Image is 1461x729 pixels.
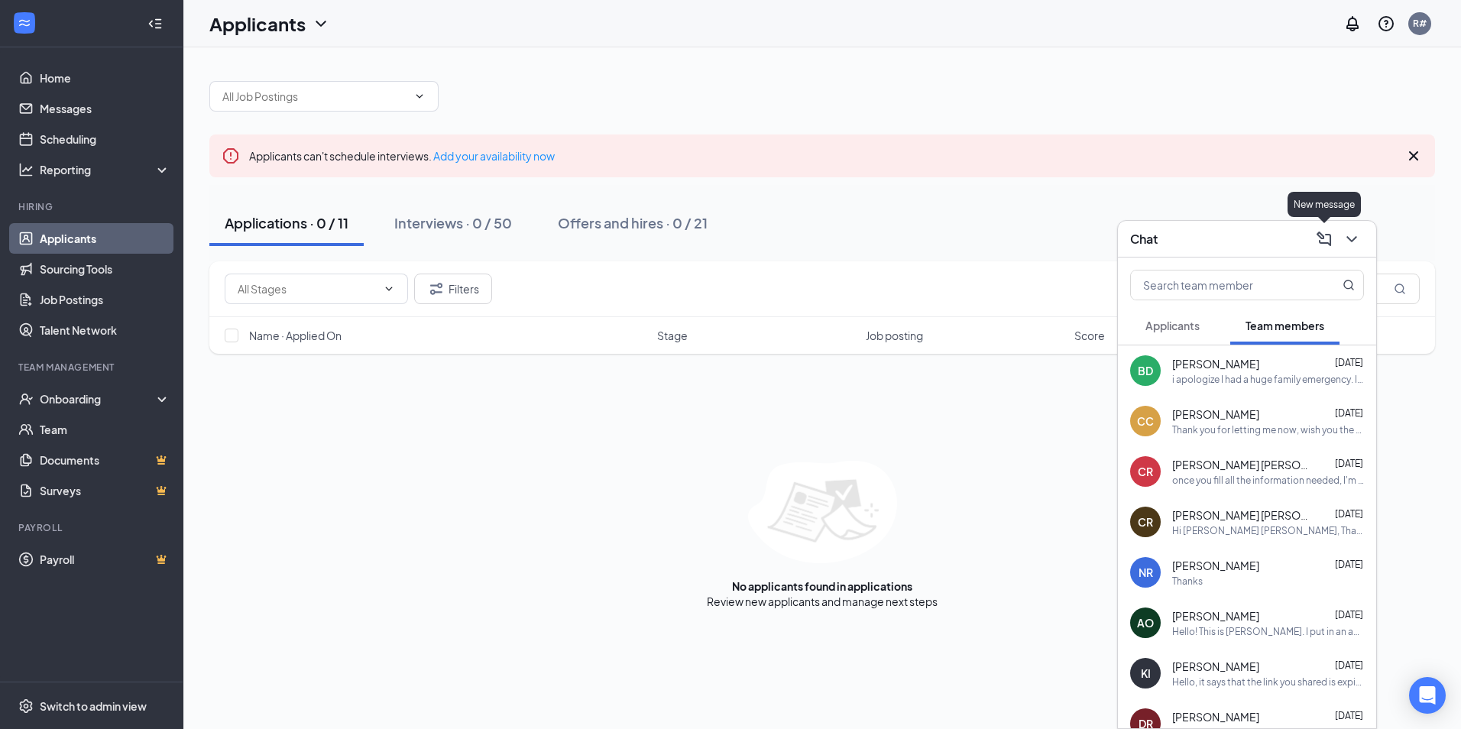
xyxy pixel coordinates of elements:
svg: UserCheck [18,391,34,407]
svg: MagnifyingGlass [1394,283,1406,295]
a: Applicants [40,223,170,254]
div: Hi [PERSON_NAME] [PERSON_NAME], Thank you for applying for the position of Cook at Sunshine Resta... [1172,524,1364,537]
input: Search team member [1131,271,1312,300]
span: [PERSON_NAME] [1172,558,1259,573]
span: [PERSON_NAME] [1172,659,1259,674]
span: [DATE] [1335,609,1363,620]
a: Talent Network [40,315,170,345]
div: once you fill all the information needed, I'm going to have you start [DATE] 21 at 8am to start y... [1172,474,1364,487]
div: Team Management [18,361,167,374]
svg: ChevronDown [1343,230,1361,248]
div: Payroll [18,521,167,534]
div: No applicants found in applications [732,578,912,594]
div: Interviews · 0 / 50 [394,213,512,232]
a: Scheduling [40,124,170,154]
a: DocumentsCrown [40,445,170,475]
div: Hello, it says that the link you shared is expired [1172,676,1364,688]
span: [DATE] [1335,659,1363,671]
span: Team members [1246,319,1324,332]
span: [DATE] [1335,710,1363,721]
span: [PERSON_NAME] [PERSON_NAME] [1172,457,1310,472]
span: [DATE] [1335,407,1363,419]
svg: WorkstreamLogo [17,15,32,31]
div: AO [1137,615,1154,630]
span: Stage [657,328,688,343]
button: ChevronDown [1340,227,1364,251]
div: Applications · 0 / 11 [225,213,348,232]
a: Home [40,63,170,93]
svg: Analysis [18,162,34,177]
div: Hello! This is [PERSON_NAME]. I put in an application through indeed. I have plenty of food servi... [1172,625,1364,638]
svg: Notifications [1343,15,1362,33]
div: NR [1139,565,1153,580]
span: Applicants can't schedule interviews. [249,149,555,163]
div: KI [1141,666,1151,681]
a: Messages [40,93,170,124]
div: Reporting [40,162,171,177]
span: [PERSON_NAME] [1172,356,1259,371]
div: Switch to admin view [40,698,147,714]
input: All Stages [238,280,377,297]
svg: ChevronDown [413,90,426,102]
a: Job Postings [40,284,170,315]
span: Applicants [1145,319,1200,332]
h1: Applicants [209,11,306,37]
div: Open Intercom Messenger [1409,677,1446,714]
span: Name · Applied On [249,328,342,343]
a: PayrollCrown [40,544,170,575]
span: [PERSON_NAME] [PERSON_NAME] [1172,507,1310,523]
span: Job posting [866,328,923,343]
svg: ChevronDown [312,15,330,33]
a: Team [40,414,170,445]
span: [DATE] [1335,458,1363,469]
svg: QuestionInfo [1377,15,1395,33]
div: Offers and hires · 0 / 21 [558,213,708,232]
div: CR [1138,464,1153,479]
svg: ComposeMessage [1315,230,1333,248]
div: i apologize I had a huge family emergency. I am 100% still interested in the position, if you'll ... [1172,373,1364,386]
svg: Error [222,147,240,165]
a: SurveysCrown [40,475,170,506]
svg: ChevronDown [383,283,395,295]
span: [DATE] [1335,357,1363,368]
div: R# [1413,17,1427,30]
span: [DATE] [1335,559,1363,570]
svg: MagnifyingGlass [1343,279,1355,291]
div: Onboarding [40,391,157,407]
span: [PERSON_NAME] [1172,709,1259,724]
span: [PERSON_NAME] [1172,608,1259,624]
svg: Collapse [147,16,163,31]
div: Thank you for letting me now, wish you the best. If you can bring the shirts and apron back, just... [1172,423,1364,436]
div: New message [1288,192,1361,217]
svg: Cross [1404,147,1423,165]
div: Thanks [1172,575,1203,588]
svg: Settings [18,698,34,714]
img: empty-state [748,461,897,563]
div: CC [1137,413,1154,429]
span: [DATE] [1335,508,1363,520]
button: Filter Filters [414,274,492,304]
button: ComposeMessage [1312,227,1336,251]
div: Review new applicants and manage next steps [707,594,938,609]
div: BD [1138,363,1153,378]
a: Sourcing Tools [40,254,170,284]
input: All Job Postings [222,88,407,105]
h3: Chat [1130,231,1158,248]
span: Score [1074,328,1105,343]
svg: Filter [427,280,445,298]
div: Hiring [18,200,167,213]
div: CR [1138,514,1153,530]
span: [PERSON_NAME] [1172,407,1259,422]
a: Add your availability now [433,149,555,163]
